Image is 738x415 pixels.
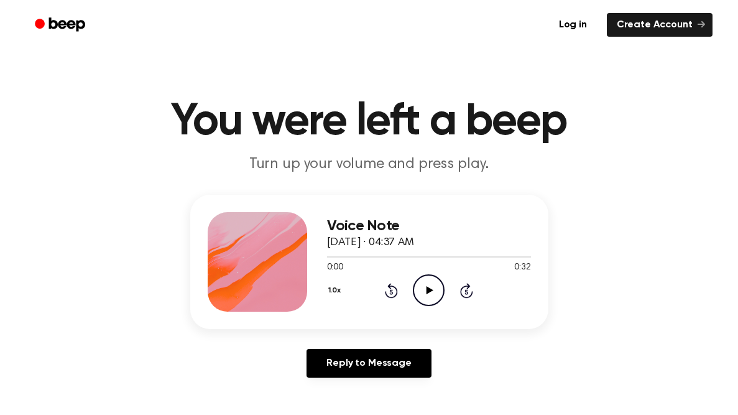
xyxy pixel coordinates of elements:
[26,13,96,37] a: Beep
[327,261,343,274] span: 0:00
[607,13,713,37] a: Create Account
[131,154,608,175] p: Turn up your volume and press play.
[307,349,431,378] a: Reply to Message
[51,100,688,144] h1: You were left a beep
[547,11,599,39] a: Log in
[514,261,530,274] span: 0:32
[327,218,531,235] h3: Voice Note
[327,237,414,248] span: [DATE] · 04:37 AM
[327,280,346,301] button: 1.0x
